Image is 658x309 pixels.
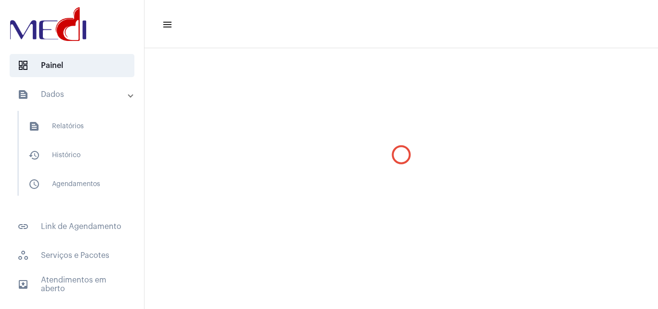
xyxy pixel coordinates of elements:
[6,106,144,209] div: sidenav iconDados
[28,178,40,190] mat-icon: sidenav icon
[17,89,129,100] mat-panel-title: Dados
[17,89,29,100] mat-icon: sidenav icon
[10,215,134,238] span: Link de Agendamento
[21,115,122,138] span: Relatórios
[10,273,134,296] span: Atendimentos em aberto
[17,221,29,232] mat-icon: sidenav icon
[17,250,29,261] span: sidenav icon
[162,19,171,30] mat-icon: sidenav icon
[17,60,29,71] span: sidenav icon
[10,54,134,77] span: Painel
[17,279,29,290] mat-icon: sidenav icon
[10,244,134,267] span: Serviços e Pacotes
[8,5,89,43] img: d3a1b5fa-500b-b90f-5a1c-719c20e9830b.png
[28,149,40,161] mat-icon: sidenav icon
[28,121,40,132] mat-icon: sidenav icon
[21,144,122,167] span: Histórico
[6,83,144,106] mat-expansion-panel-header: sidenav iconDados
[21,173,122,196] span: Agendamentos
